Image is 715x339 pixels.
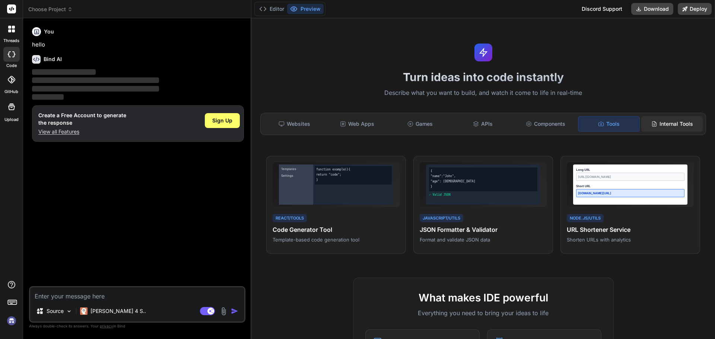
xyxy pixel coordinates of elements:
[4,89,18,95] label: GitHub
[256,88,711,98] p: Describe what you want to build, and watch it come to life in real-time
[631,3,673,15] button: Download
[32,94,64,100] span: ‌
[576,173,684,181] div: [URL][DOMAIN_NAME]
[316,178,390,182] div: }
[430,174,536,179] div: "name":"John",
[29,323,245,330] p: Always double-check its answers. Your in Bind
[452,116,514,132] div: APIs
[47,307,64,315] p: Source
[80,307,88,315] img: Claude 4 Sonnet
[365,290,601,306] h2: What makes IDE powerful
[430,185,536,189] div: }
[576,184,684,188] div: Short URL
[38,112,126,127] h1: Create a Free Account to generate the response
[4,116,19,123] label: Upload
[90,307,146,315] p: [PERSON_NAME] 4 S..
[219,307,228,316] img: attachment
[38,128,126,135] p: View all Features
[678,3,712,15] button: Deploy
[280,173,312,179] div: Settings
[32,77,159,83] span: ‌
[264,116,325,132] div: Websites
[212,117,232,124] span: Sign Up
[280,166,312,172] div: Templates
[567,214,604,223] div: Node.js/Utils
[420,225,547,234] h4: JSON Formatter & Validator
[429,193,537,197] div: ✓ Valid JSON
[273,236,400,243] p: Template-based code generation tool
[420,236,547,243] p: Format and validate JSON data
[44,55,62,63] h6: Bind AI
[3,38,19,44] label: threads
[273,225,400,234] h4: Code Generator Tool
[365,308,601,317] p: Everything you need to bring your ideas to life
[44,28,54,35] h6: You
[390,116,451,132] div: Games
[32,41,244,49] p: hello
[420,214,463,223] div: JavaScript/Utils
[231,307,238,315] img: icon
[273,214,307,223] div: React/Tools
[576,189,684,197] div: [DOMAIN_NAME][URL]
[28,6,73,13] span: Choose Project
[567,225,694,234] h4: URL Shortener Service
[327,116,388,132] div: Web Apps
[6,63,17,69] label: code
[256,70,711,84] h1: Turn ideas into code instantly
[66,308,72,314] img: Pick Models
[577,3,627,15] div: Discord Support
[515,116,576,132] div: Components
[641,116,703,132] div: Internal Tools
[316,167,390,172] div: function example() {
[287,4,324,14] button: Preview
[32,69,96,75] span: ‌
[430,169,536,173] div: {
[100,324,113,328] span: privacy
[256,4,287,14] button: Editor
[5,314,18,327] img: signin
[567,236,694,243] p: Shorten URLs with analytics
[576,167,684,172] div: Long URL
[32,86,159,92] span: ‌
[578,116,640,132] div: Tools
[430,179,536,184] div: "age": [DEMOGRAPHIC_DATA]
[316,173,390,177] div: return "code";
